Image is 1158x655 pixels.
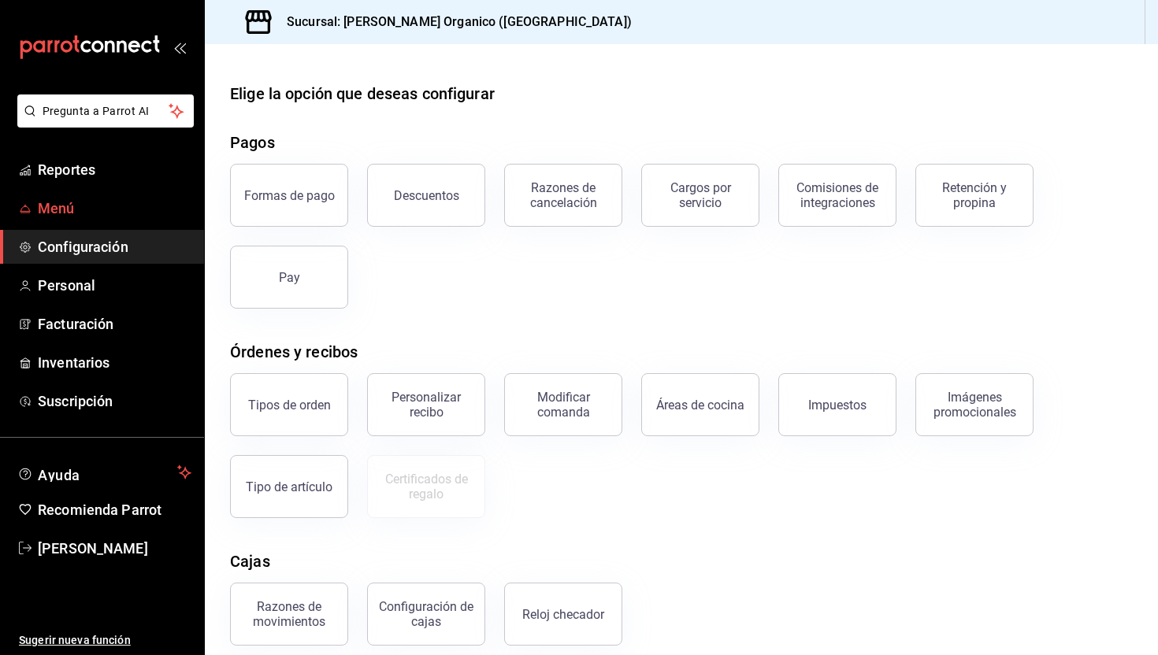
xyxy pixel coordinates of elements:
button: Retención y propina [915,164,1034,227]
button: Certificados de regalo [367,455,485,518]
div: Razones de movimientos [240,599,338,629]
div: Imágenes promocionales [926,390,1023,420]
div: Personalizar recibo [377,390,475,420]
div: Descuentos [394,188,459,203]
div: Áreas de cocina [656,398,744,413]
a: Pregunta a Parrot AI [11,114,194,131]
button: Formas de pago [230,164,348,227]
div: Impuestos [808,398,867,413]
span: Reportes [38,159,191,180]
span: Facturación [38,313,191,335]
button: Tipos de orden [230,373,348,436]
span: Pregunta a Parrot AI [43,103,169,120]
button: Tipo de artículo [230,455,348,518]
div: Pay [279,270,300,285]
button: Configuración de cajas [367,583,485,646]
button: Razones de movimientos [230,583,348,646]
button: Imágenes promocionales [915,373,1034,436]
div: Configuración de cajas [377,599,475,629]
div: Razones de cancelación [514,180,612,210]
div: Comisiones de integraciones [789,180,886,210]
div: Órdenes y recibos [230,340,358,364]
div: Modificar comanda [514,390,612,420]
span: Recomienda Parrot [38,499,191,520]
div: Tipos de orden [248,398,331,413]
button: Razones de cancelación [504,164,622,227]
button: Áreas de cocina [641,373,759,436]
div: Cajas [230,550,270,573]
button: Descuentos [367,164,485,227]
h3: Sucursal: [PERSON_NAME] Organico ([GEOGRAPHIC_DATA]) [274,13,632,31]
button: Pregunta a Parrot AI [17,94,194,128]
span: Inventarios [38,352,191,373]
span: Sugerir nueva función [19,632,191,649]
div: Reloj checador [522,607,604,622]
button: open_drawer_menu [173,41,186,54]
button: Modificar comanda [504,373,622,436]
div: Certificados de regalo [377,472,475,501]
button: Reloj checador [504,583,622,646]
div: Elige la opción que deseas configurar [230,82,495,105]
span: Suscripción [38,390,191,412]
button: Pay [230,246,348,309]
span: Menú [38,198,191,219]
button: Impuestos [778,373,896,436]
span: Configuración [38,236,191,257]
div: Pagos [230,131,275,154]
div: Retención y propina [926,180,1023,210]
button: Cargos por servicio [641,164,759,227]
div: Cargos por servicio [651,180,749,210]
button: Comisiones de integraciones [778,164,896,227]
div: Formas de pago [244,188,335,203]
span: [PERSON_NAME] [38,538,191,559]
span: Ayuda [38,463,171,482]
button: Personalizar recibo [367,373,485,436]
div: Tipo de artículo [246,479,332,494]
span: Personal [38,275,191,296]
